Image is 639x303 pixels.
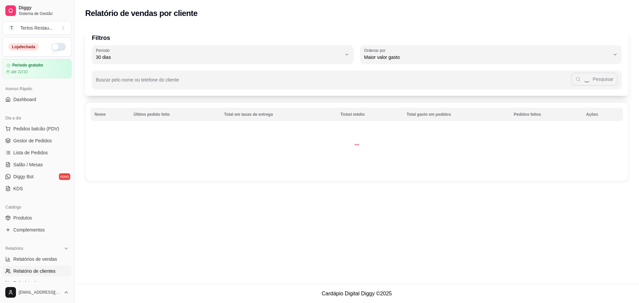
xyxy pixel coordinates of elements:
span: T [8,25,15,31]
footer: Cardápio Digital Diggy © 2025 [75,284,639,303]
span: KDS [13,185,23,192]
span: Sistema de Gestão [19,11,69,16]
a: Produtos [3,213,72,223]
a: Relatório de clientes [3,266,72,276]
span: 30 dias [96,54,341,61]
button: Ordenar porMaior valor gasto [360,45,622,64]
div: Tertos Restau ... [20,25,53,31]
span: Relatório de clientes [13,268,56,274]
a: Lista de Pedidos [3,147,72,158]
span: Diggy Bot [13,173,34,180]
a: Diggy Botnovo [3,171,72,182]
span: Maior valor gasto [364,54,610,61]
a: Relatório de mesas [3,278,72,288]
span: Relatórios [5,246,23,251]
span: Diggy [19,5,69,11]
a: DiggySistema de Gestão [3,3,72,19]
span: Salão / Mesas [13,161,43,168]
span: [EMAIL_ADDRESS][DOMAIN_NAME] [19,290,61,295]
div: Catálogo [3,202,72,213]
span: Pedidos balcão (PDV) [13,125,59,132]
span: Complementos [13,227,45,233]
article: até 22/10 [11,69,28,75]
a: Relatórios de vendas [3,254,72,264]
label: Período [96,48,112,53]
button: Período30 dias [92,45,353,64]
button: Pedidos balcão (PDV) [3,123,72,134]
a: KDS [3,183,72,194]
span: Relatórios de vendas [13,256,57,262]
a: Complementos [3,225,72,235]
div: Loading [353,139,360,145]
button: Select a team [3,21,72,35]
span: Dashboard [13,96,36,103]
span: Lista de Pedidos [13,149,48,156]
div: Loja fechada [8,43,39,51]
a: Dashboard [3,94,72,105]
button: Alterar Status [51,43,66,51]
a: Salão / Mesas [3,159,72,170]
label: Ordenar por [364,48,388,53]
input: Buscar pelo nome ou telefone do cliente [96,79,571,86]
a: Período gratuitoaté 22/10 [3,59,72,78]
span: Produtos [13,215,32,221]
button: [EMAIL_ADDRESS][DOMAIN_NAME] [3,284,72,300]
div: Acesso Rápido [3,83,72,94]
span: Relatório de mesas [13,280,54,286]
article: Período gratuito [12,63,43,68]
span: Gestor de Pedidos [13,137,52,144]
h2: Relatório de vendas por cliente [85,8,198,19]
div: Dia a dia [3,113,72,123]
p: Filtros [92,33,622,43]
a: Gestor de Pedidos [3,135,72,146]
